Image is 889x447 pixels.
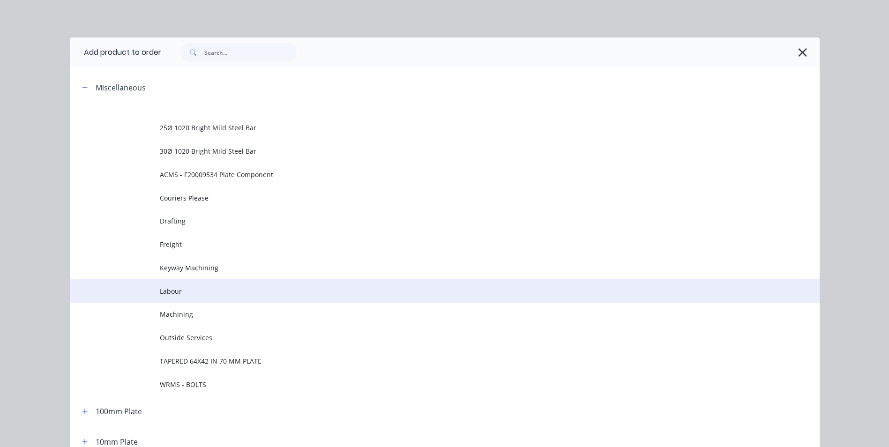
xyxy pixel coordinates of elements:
span: TAPERED 64X42 IN 70 MM PLATE [160,356,687,366]
span: Freight [160,239,687,249]
div: 100mm Plate [96,406,142,417]
span: Machining [160,309,687,319]
div: Add product to order [70,37,161,67]
span: ACMS - F20009534 Plate Component [160,170,687,179]
span: Outside Services [160,333,687,343]
input: Search... [204,43,297,62]
div: Miscellaneous [96,82,146,93]
span: Labour [160,286,687,296]
span: Keyway Machining [160,263,687,273]
span: 30Ø 1020 Bright Mild Steel Bar [160,146,687,156]
span: Drafting [160,216,687,226]
span: 25Ø 1020 Bright Mild Steel Bar [160,123,687,133]
span: Couriers Please [160,193,687,203]
span: WRMS - BOLTS [160,380,687,389]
